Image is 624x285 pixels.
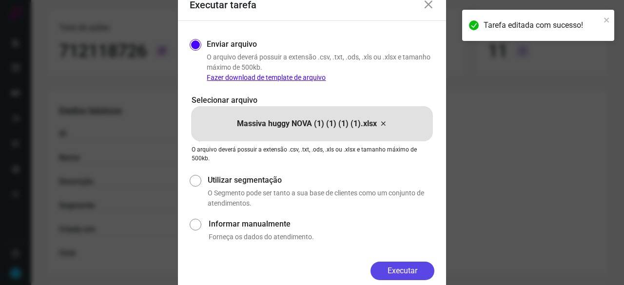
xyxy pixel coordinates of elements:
p: O arquivo deverá possuir a extensão .csv, .txt, .ods, .xls ou .xlsx e tamanho máximo de 500kb. [207,52,434,83]
label: Informar manualmente [209,218,434,230]
p: O Segmento pode ser tanto a sua base de clientes como um conjunto de atendimentos. [208,188,434,209]
div: Tarefa editada com sucesso! [484,19,601,31]
p: Forneça os dados do atendimento. [209,232,434,242]
button: Executar [370,262,434,280]
label: Utilizar segmentação [208,174,434,186]
label: Enviar arquivo [207,38,257,50]
p: Massiva huggy NOVA (1) (1) (1) (1).xlsx [237,118,377,130]
p: O arquivo deverá possuir a extensão .csv, .txt, .ods, .xls ou .xlsx e tamanho máximo de 500kb. [192,145,432,163]
p: Selecionar arquivo [192,95,432,106]
button: close [604,14,610,25]
a: Fazer download de template de arquivo [207,74,326,81]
